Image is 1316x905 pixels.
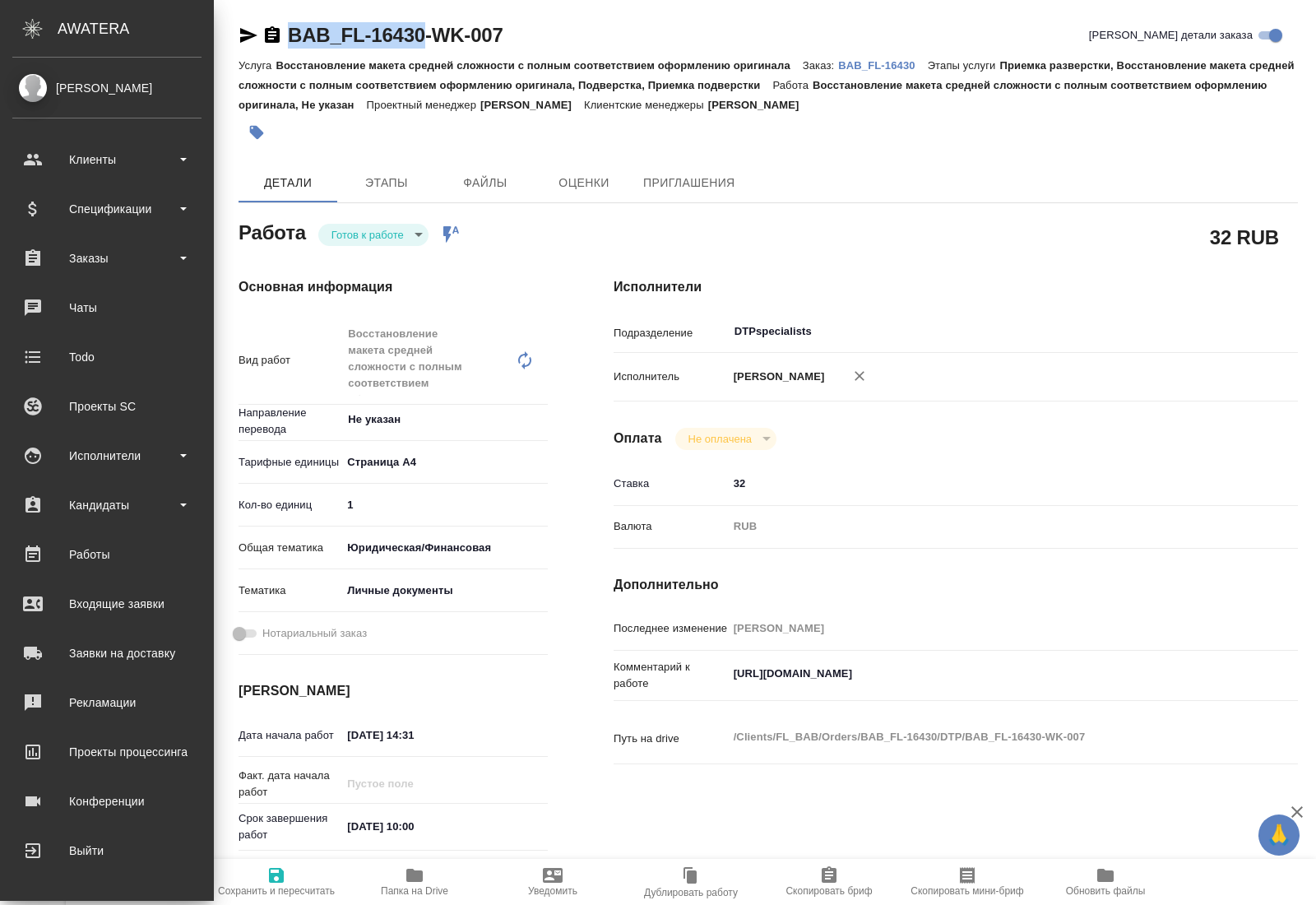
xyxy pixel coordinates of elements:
[239,727,341,744] p: Дата начала работ
[1036,859,1175,905] button: Обновить файлы
[772,79,813,91] p: Работа
[4,287,210,328] a: Чаты
[480,99,584,111] p: [PERSON_NAME]
[841,358,878,394] button: Удалить исполнителя
[12,740,202,764] div: Проекты процессинга
[276,59,802,72] p: Восстановление макета средней сложности с полным соответствием оформлению оригинала
[12,394,202,419] div: Проекты SC
[1089,27,1253,44] span: [PERSON_NAME] детали заказа
[1232,330,1235,333] button: Open
[4,583,210,624] a: Входящие заявки
[4,682,210,723] a: Рекламации
[239,454,341,471] p: Тарифные единицы
[239,768,341,801] p: Факт. дата начала работ
[838,59,927,72] p: BAB_FL-16430
[614,620,728,637] p: Последнее изменение
[12,493,202,517] div: Кандидаты
[675,428,776,450] div: Готов к работе
[528,885,577,897] span: Уведомить
[446,173,525,193] span: Файлы
[341,577,548,605] div: Личные документы
[728,471,1241,495] input: ✎ Введи что-нибудь
[4,731,210,773] a: Проекты процессинга
[381,885,448,897] span: Папка на Drive
[12,79,202,97] div: [PERSON_NAME]
[1210,223,1279,251] h2: 32 RUB
[239,681,548,701] h4: [PERSON_NAME]
[584,99,708,111] p: Клиентские менеджеры
[12,690,202,715] div: Рекламации
[239,59,276,72] p: Услуга
[12,197,202,221] div: Спецификации
[614,277,1298,297] h4: Исполнители
[614,659,728,692] p: Комментарий к работе
[239,540,341,556] p: Общая тематика
[728,660,1241,688] textarea: [URL][DOMAIN_NAME]
[614,476,728,492] p: Ставка
[12,592,202,616] div: Входящие заявки
[544,173,623,193] span: Оценки
[248,173,327,193] span: Детали
[683,432,757,446] button: Не оплачена
[614,325,728,341] p: Подразделение
[643,173,735,193] span: Приглашения
[708,99,812,111] p: [PERSON_NAME]
[728,723,1241,751] textarea: /Clients/FL_BAB/Orders/BAB_FL-16430/DTP/BAB_FL-16430-WK-007
[728,369,825,385] p: [PERSON_NAME]
[614,429,662,448] h4: Оплата
[644,887,738,898] span: Дублировать работу
[614,731,728,747] p: Путь на drive
[4,386,210,427] a: Проекты SC
[785,885,872,897] span: Скопировать бриф
[622,859,760,905] button: Дублировать работу
[728,513,1241,541] div: RUB
[341,448,548,476] div: Страница А4
[239,582,341,599] p: Тематика
[928,59,1000,72] p: Этапы услуги
[318,224,429,246] div: Готов к работе
[1066,885,1146,897] span: Обновить файлы
[239,277,548,297] h4: Основная информация
[12,147,202,172] div: Клиенты
[288,24,503,46] a: BAB_FL-16430-WK-007
[341,493,548,517] input: ✎ Введи что-нибудь
[4,534,210,575] a: Работы
[728,616,1241,640] input: Пустое поле
[760,859,898,905] button: Скопировать бриф
[898,859,1036,905] button: Скопировать мини-бриф
[484,859,622,905] button: Уведомить
[239,352,341,369] p: Вид работ
[341,534,548,562] div: Юридическая/Финансовая
[4,633,210,674] a: Заявки на доставку
[12,295,202,320] div: Чаты
[239,114,275,151] button: Добавить тэг
[614,369,728,385] p: Исполнитель
[539,418,542,421] button: Open
[12,443,202,468] div: Исполнители
[327,228,409,242] button: Готов к работе
[239,405,341,438] p: Направление перевода
[347,173,426,193] span: Этапы
[239,810,341,843] p: Срок завершения работ
[838,58,927,72] a: BAB_FL-16430
[4,781,210,822] a: Конференции
[4,336,210,378] a: Todo
[614,575,1298,595] h4: Дополнительно
[341,723,485,747] input: ✎ Введи что-нибудь
[12,345,202,369] div: Todo
[12,838,202,863] div: Выйти
[1258,814,1300,856] button: 🙏
[239,497,341,513] p: Кол-во единиц
[58,12,214,45] div: AWATERA
[803,59,838,72] p: Заказ:
[207,859,345,905] button: Сохранить и пересчитать
[341,772,485,796] input: Пустое поле
[4,830,210,871] a: Выйти
[12,789,202,814] div: Конференции
[218,885,335,897] span: Сохранить и пересчитать
[341,814,485,838] input: ✎ Введи что-нибудь
[1265,818,1293,852] span: 🙏
[262,625,367,642] span: Нотариальный заказ
[239,26,258,45] button: Скопировать ссылку для ЯМессенджера
[911,885,1023,897] span: Скопировать мини-бриф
